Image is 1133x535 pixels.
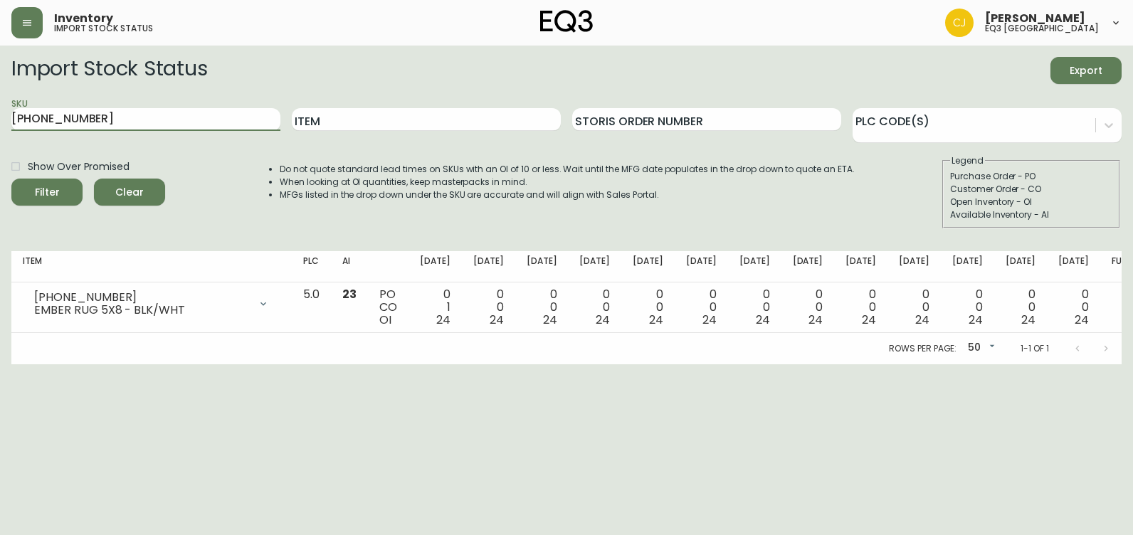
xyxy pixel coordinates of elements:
[579,288,610,327] div: 0 0
[945,9,974,37] img: 7836c8950ad67d536e8437018b5c2533
[54,13,113,24] span: Inventory
[675,251,728,282] th: [DATE]
[540,10,593,33] img: logo
[950,208,1112,221] div: Available Inventory - AI
[862,312,876,328] span: 24
[899,288,929,327] div: 0 0
[1058,288,1089,327] div: 0 0
[473,288,504,327] div: 0 0
[781,251,835,282] th: [DATE]
[756,312,770,328] span: 24
[702,312,717,328] span: 24
[1021,312,1035,328] span: 24
[280,163,855,176] li: Do not quote standard lead times on SKUs with an OI of 10 or less. Wait until the MFG date popula...
[962,337,998,360] div: 50
[950,196,1112,208] div: Open Inventory - OI
[11,179,83,206] button: Filter
[686,288,717,327] div: 0 0
[950,170,1112,183] div: Purchase Order - PO
[527,288,557,327] div: 0 0
[793,288,823,327] div: 0 0
[994,251,1048,282] th: [DATE]
[436,312,450,328] span: 24
[649,312,663,328] span: 24
[633,288,663,327] div: 0 0
[834,251,887,282] th: [DATE]
[845,288,876,327] div: 0 0
[11,251,292,282] th: Item
[35,184,60,201] div: Filter
[941,251,994,282] th: [DATE]
[1050,57,1122,84] button: Export
[1021,342,1049,355] p: 1-1 of 1
[728,251,781,282] th: [DATE]
[808,312,823,328] span: 24
[379,312,391,328] span: OI
[34,304,249,317] div: EMBER RUG 5X8 - BLK/WHT
[331,251,368,282] th: AI
[105,184,154,201] span: Clear
[985,24,1099,33] h5: eq3 [GEOGRAPHIC_DATA]
[292,282,331,333] td: 5.0
[1047,251,1100,282] th: [DATE]
[621,251,675,282] th: [DATE]
[490,312,504,328] span: 24
[54,24,153,33] h5: import stock status
[280,189,855,201] li: MFGs listed in the drop down under the SKU are accurate and will align with Sales Portal.
[568,251,621,282] th: [DATE]
[950,154,985,167] legend: Legend
[887,251,941,282] th: [DATE]
[950,183,1112,196] div: Customer Order - CO
[952,288,983,327] div: 0 0
[292,251,331,282] th: PLC
[596,312,610,328] span: 24
[915,312,929,328] span: 24
[985,13,1085,24] span: [PERSON_NAME]
[515,251,569,282] th: [DATE]
[280,176,855,189] li: When looking at OI quantities, keep masterpacks in mind.
[543,312,557,328] span: 24
[420,288,450,327] div: 0 1
[1062,62,1110,80] span: Export
[11,57,207,84] h2: Import Stock Status
[1075,312,1089,328] span: 24
[28,159,130,174] span: Show Over Promised
[34,291,249,304] div: [PHONE_NUMBER]
[462,251,515,282] th: [DATE]
[739,288,770,327] div: 0 0
[409,251,462,282] th: [DATE]
[1006,288,1036,327] div: 0 0
[94,179,165,206] button: Clear
[342,286,357,302] span: 23
[379,288,397,327] div: PO CO
[23,288,280,319] div: [PHONE_NUMBER]EMBER RUG 5X8 - BLK/WHT
[889,342,957,355] p: Rows per page:
[969,312,983,328] span: 24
